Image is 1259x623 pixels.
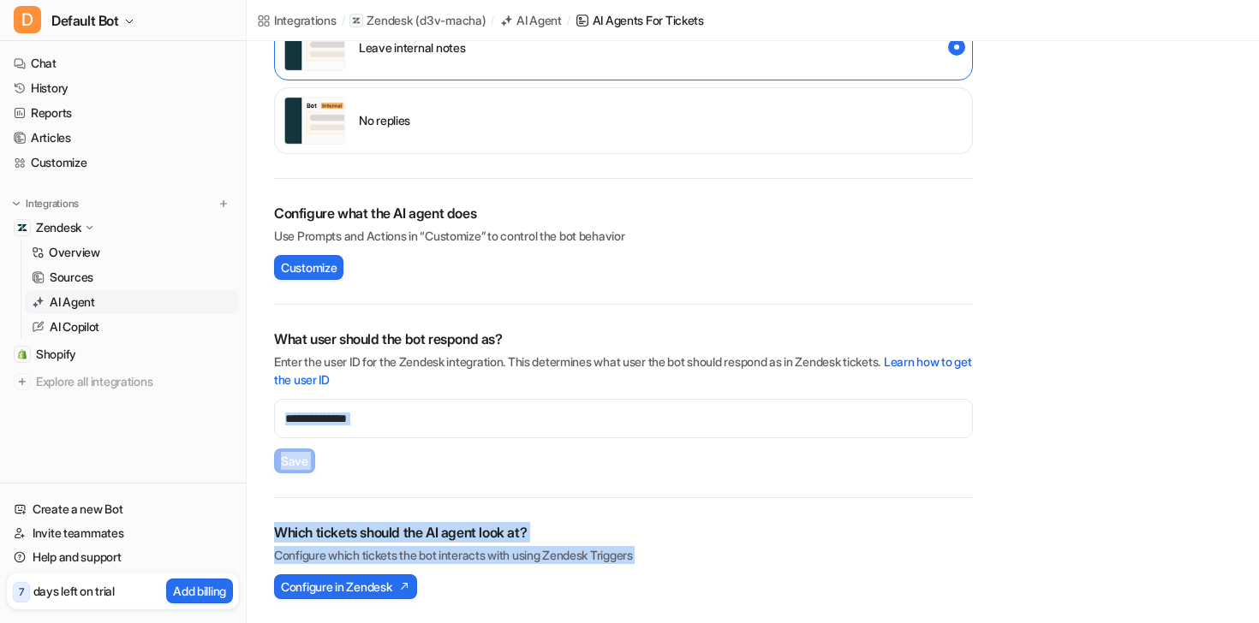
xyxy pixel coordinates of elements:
[50,294,95,311] p: AI Agent
[274,522,973,543] h2: Which tickets should the AI agent look at?
[36,368,232,395] span: Explore all integrations
[7,497,239,521] a: Create a new Bot
[25,240,239,264] a: Overview
[359,111,410,129] p: No replies
[7,370,239,394] a: Explore all integrations
[274,203,973,223] h2: Configure what the AI agent does
[33,582,115,600] p: days left on trial
[7,195,84,212] button: Integrations
[7,101,239,125] a: Reports
[166,578,233,603] button: Add billing
[218,198,230,210] img: menu_add.svg
[173,582,226,600] p: Add billing
[491,13,494,28] span: /
[7,76,239,100] a: History
[36,219,81,236] p: Zendesk
[51,9,119,33] span: Default Bot
[359,39,465,56] p: Leave internal notes
[36,346,76,363] span: Shopify
[14,6,41,33] span: D
[7,521,239,545] a: Invite teammates
[274,354,972,387] a: Learn how to get the user ID
[274,448,315,473] button: Save
[274,227,973,245] p: Use Prompts and Actions in “Customize” to control the bot behavior
[283,97,345,145] img: user
[49,244,100,261] p: Overview
[593,11,704,29] div: AI Agents for tickets
[14,373,31,390] img: explore all integrations
[274,15,973,81] div: internal_reply
[274,546,973,564] p: Configure which tickets the bot interacts with using Zendesk Triggers
[10,198,22,210] img: expand menu
[17,222,27,233] img: Zendesk
[516,11,562,29] div: AI Agent
[415,12,486,29] p: ( d3v-macha )
[274,11,337,29] div: Integrations
[367,12,412,29] p: Zendesk
[342,13,345,28] span: /
[26,197,79,211] p: Integrations
[17,349,27,359] img: Shopify
[281,578,391,596] span: Configure in Zendesk
[576,11,704,29] a: AI Agents for tickets
[349,12,486,29] a: Zendesk(d3v-macha)
[274,353,973,389] p: Enter the user ID for the Zendesk integration. This determines what user the bot should respond a...
[19,584,24,600] p: 7
[50,318,99,335] p: AI Copilot
[257,11,337,29] a: Integrations
[25,290,239,314] a: AI Agent
[50,269,93,286] p: Sources
[281,258,337,276] span: Customize
[25,265,239,289] a: Sources
[499,11,562,29] a: AI Agent
[7,51,239,75] a: Chat
[7,545,239,569] a: Help and support
[25,315,239,339] a: AI Copilot
[7,342,239,366] a: ShopifyShopify
[274,255,343,280] button: Customize
[7,126,239,150] a: Articles
[274,574,417,599] button: Configure in Zendesk
[283,24,345,72] img: user
[274,329,973,349] h2: What user should the bot respond as?
[567,13,570,28] span: /
[274,87,973,154] div: disabled
[281,452,308,470] span: Save
[7,151,239,175] a: Customize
